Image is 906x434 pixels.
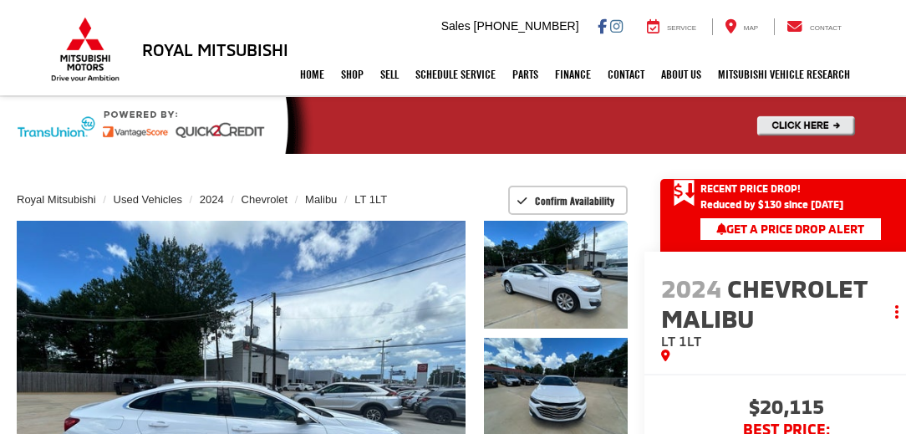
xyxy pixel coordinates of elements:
[305,193,337,206] a: Malibu
[441,19,471,33] span: Sales
[372,54,407,95] a: Sell
[599,54,653,95] a: Contact
[895,305,898,319] span: dropdown dots
[482,220,629,330] img: 2024 Chevrolet Malibu LT 1LT
[142,40,288,59] h3: Royal Mitsubishi
[700,199,882,210] span: Reduced by $130 since [DATE]
[810,24,842,32] span: Contact
[661,273,868,332] span: Chevrolet Malibu
[700,181,801,196] span: Recent Price Drop!
[242,193,288,206] a: Chevrolet
[484,221,628,329] a: Expand Photo 1
[610,19,623,33] a: Instagram: Click to visit our Instagram page
[407,54,504,95] a: Schedule Service: Opens in a new tab
[661,333,701,349] span: LT 1LT
[634,18,709,35] a: Service
[547,54,599,95] a: Finance
[774,18,854,35] a: Contact
[354,193,387,206] a: LT 1LT
[17,193,96,206] a: Royal Mitsubishi
[674,179,695,207] span: Get Price Drop Alert
[710,54,858,95] a: Mitsubishi Vehicle Research
[667,24,696,32] span: Service
[292,54,333,95] a: Home
[200,193,224,206] a: 2024
[535,194,614,207] span: Confirm Availability
[744,24,758,32] span: Map
[114,193,182,206] a: Used Vehicles
[508,186,628,215] button: Confirm Availability
[598,19,607,33] a: Facebook: Click to visit our Facebook page
[653,54,710,95] a: About Us
[661,273,721,303] span: 2024
[712,18,771,35] a: Map
[333,54,372,95] a: Shop
[504,54,547,95] a: Parts: Opens in a new tab
[716,222,864,236] span: Get a Price Drop Alert
[474,19,579,33] span: [PHONE_NUMBER]
[48,17,123,82] img: Mitsubishi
